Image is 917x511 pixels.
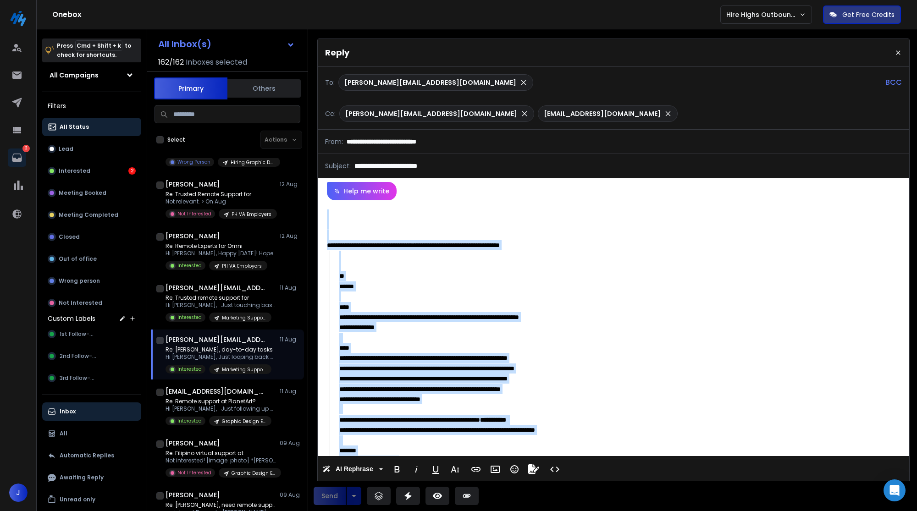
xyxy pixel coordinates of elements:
[177,210,211,217] p: Not Interested
[42,118,141,136] button: All Status
[232,211,271,218] p: PH VA Employers
[177,469,211,476] p: Not Interested
[59,211,118,219] p: Meeting Completed
[166,302,276,309] p: Hi [PERSON_NAME], Just touching base on
[227,78,301,99] button: Others
[42,206,141,224] button: Meeting Completed
[325,78,335,87] p: To:
[177,159,210,165] p: Wrong Person
[823,5,901,24] button: Get Free Credits
[320,460,385,478] button: AI Rephrase
[151,35,302,53] button: All Inbox(s)
[42,294,141,312] button: Not Interested
[166,180,220,189] h1: [PERSON_NAME]
[166,501,276,509] p: Re: [PERSON_NAME], need remote support?
[427,460,444,478] button: Underline (⌘U)
[59,233,80,241] p: Closed
[446,460,464,478] button: More Text
[60,496,95,503] p: Unread only
[885,77,902,88] p: BCC
[166,457,276,464] p: Not interested! [image: photo] *[PERSON_NAME]
[42,490,141,509] button: Unread only
[726,10,799,19] p: Hire Highs Outbound Engine
[334,465,375,473] span: AI Rephrase
[48,314,95,323] h3: Custom Labels
[128,167,136,175] div: 2
[166,346,276,353] p: Re: [PERSON_NAME], day-to-day tasks
[42,446,141,465] button: Automatic Replies
[42,325,141,343] button: 1st Follow-up
[166,283,266,292] h1: [PERSON_NAME][EMAIL_ADDRESS][DOMAIN_NAME]
[467,460,485,478] button: Insert Link (⌘K)
[42,402,141,421] button: Inbox
[60,374,98,382] span: 3rd Follow-up
[186,57,247,68] h3: Inboxes selected
[166,450,276,457] p: Re: Filipino virtual support at
[388,460,406,478] button: Bold (⌘B)
[546,460,563,478] button: Code View
[345,109,517,118] p: [PERSON_NAME][EMAIL_ADDRESS][DOMAIN_NAME]
[166,353,276,361] p: Hi [PERSON_NAME], Just looping back on
[167,136,185,143] label: Select
[327,182,397,200] button: Help me write
[344,78,516,87] p: [PERSON_NAME][EMAIL_ADDRESS][DOMAIN_NAME]
[166,387,266,396] h1: [EMAIL_ADDRESS][DOMAIN_NAME] +1
[42,272,141,290] button: Wrong person
[222,263,262,269] p: PH VA Employers
[42,228,141,246] button: Closed
[506,460,523,478] button: Emoticons
[42,162,141,180] button: Interested2
[166,250,273,257] p: Hi [PERSON_NAME], Happy [DATE]! Hope
[57,41,131,60] p: Press to check for shortcuts.
[60,452,114,459] p: Automatic Replies
[325,46,349,59] p: Reply
[280,388,300,395] p: 11 Aug
[325,137,343,146] p: From:
[280,181,300,188] p: 12 Aug
[52,9,720,20] h1: Onebox
[60,430,67,437] p: All
[166,198,276,205] p: Not relevant. > On Aug
[177,314,202,321] p: Interested
[22,145,30,152] p: 2
[231,159,275,166] p: Hiring Graphic Designers
[9,484,28,502] button: J
[280,440,300,447] p: 09 Aug
[325,161,351,170] p: Subject:
[60,123,89,131] p: All Status
[59,145,73,153] p: Lead
[280,336,300,343] p: 11 Aug
[842,10,895,19] p: Get Free Credits
[177,262,202,269] p: Interested
[177,366,202,373] p: Interested
[280,491,300,499] p: 09 Aug
[42,250,141,268] button: Out of office
[42,468,141,487] button: Awaiting Reply
[59,167,90,175] p: Interested
[166,191,276,198] p: Re: Trusted Remote Support for
[177,418,202,424] p: Interested
[59,255,97,263] p: Out of office
[232,470,276,477] p: Graphic Design Employers
[166,405,276,412] p: Hi [PERSON_NAME], Just following up on
[166,335,266,344] h1: [PERSON_NAME][EMAIL_ADDRESS][DOMAIN_NAME]
[525,460,542,478] button: Signature
[222,366,266,373] p: Marketing Support - PH VA Employers
[166,490,220,500] h1: [PERSON_NAME]
[42,369,141,387] button: 3rd Follow-up
[154,77,227,99] button: Primary
[222,418,266,425] p: Graphic Design Employers
[166,398,276,405] p: Re: Remote support at PlanetArt?
[166,231,220,241] h1: [PERSON_NAME]
[544,109,661,118] p: [EMAIL_ADDRESS][DOMAIN_NAME]
[60,474,104,481] p: Awaiting Reply
[325,109,336,118] p: Cc:
[486,460,504,478] button: Insert Image (⌘P)
[42,99,141,112] h3: Filters
[166,294,276,302] p: Re: Trusted remote support for
[50,71,99,80] h1: All Campaigns
[59,299,102,307] p: Not Interested
[158,57,184,68] span: 162 / 162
